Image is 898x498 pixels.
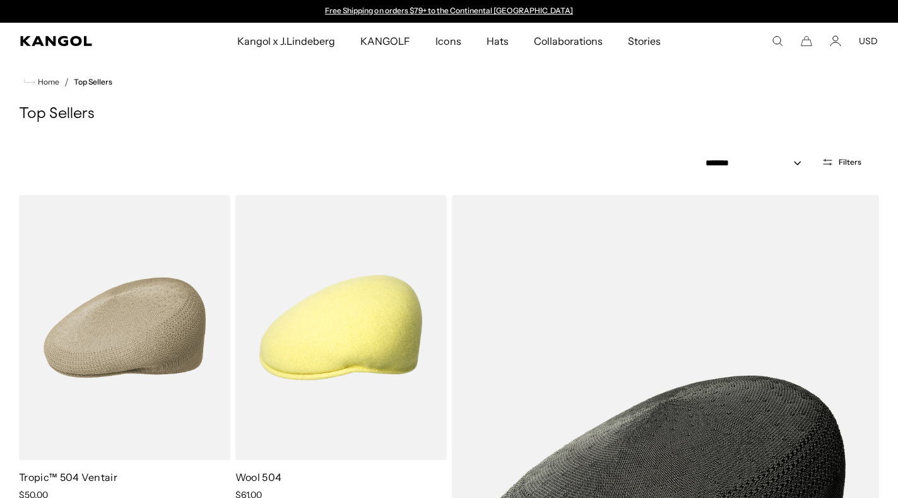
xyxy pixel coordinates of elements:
img: color-butter-chiffon [235,195,447,460]
slideshow-component: Announcement bar [319,6,579,16]
a: Free Shipping on orders $79+ to the Continental [GEOGRAPHIC_DATA] [325,6,573,15]
button: USD [859,35,878,47]
span: Hats [487,23,509,59]
a: Top Sellers [74,78,112,86]
a: Hats [474,23,521,59]
a: Kangol [20,36,157,46]
h1: Top Sellers [19,105,879,124]
p: Wool 504 [235,470,447,484]
div: 1 of 2 [319,6,579,16]
img: color-beige [19,195,230,460]
span: Icons [435,23,461,59]
span: Kangol x J.Lindeberg [237,23,336,59]
a: Collaborations [521,23,615,59]
div: Announcement [319,6,579,16]
li: / [59,74,69,90]
p: Tropic™ 504 Ventair [19,470,230,484]
a: KANGOLF [348,23,423,59]
summary: Search here [772,35,783,47]
a: Stories [615,23,673,59]
button: Filters [814,157,869,168]
span: Stories [628,23,661,59]
span: KANGOLF [360,23,410,59]
a: Icons [423,23,473,59]
span: Filters [839,158,861,167]
a: Account [830,35,841,47]
a: Home [24,76,59,88]
a: Kangol x J.Lindeberg [225,23,348,59]
span: Collaborations [534,23,603,59]
span: Home [35,78,59,86]
button: Cart [801,35,812,47]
